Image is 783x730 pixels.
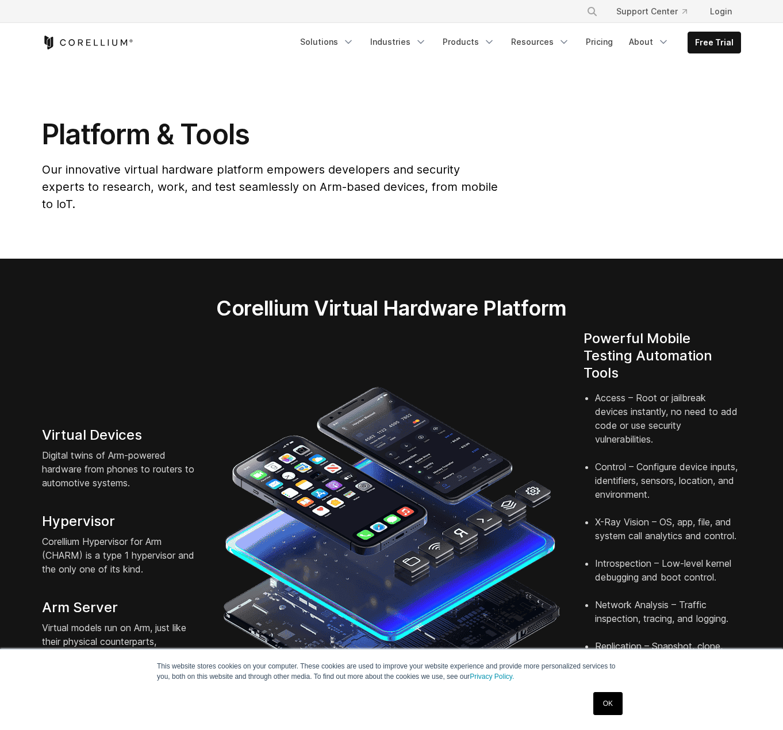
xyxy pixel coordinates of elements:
a: Login [701,1,741,22]
li: Network Analysis – Traffic inspection, tracing, and logging. [595,598,741,639]
img: iPhone and Android virtual machine and testing tools [222,381,561,719]
div: Navigation Menu [293,32,741,53]
a: Industries [363,32,433,52]
li: Replication – Snapshot, clone, and share devices. [595,639,741,681]
a: OK [593,692,623,715]
p: This website stores cookies on your computer. These cookies are used to improve your website expe... [157,661,626,682]
a: About [622,32,676,52]
a: Pricing [579,32,620,52]
a: Resources [504,32,577,52]
div: Navigation Menu [573,1,741,22]
a: Corellium Home [42,36,133,49]
h4: Powerful Mobile Testing Automation Tools [584,330,741,382]
li: Access – Root or jailbreak devices instantly, no need to add code or use security vulnerabilities. [595,391,741,460]
li: Control – Configure device inputs, identifiers, sensors, location, and environment. [595,460,741,515]
h4: Hypervisor [42,513,199,530]
h4: Virtual Devices [42,427,199,444]
li: X-Ray Vision – OS, app, file, and system call analytics and control. [595,515,741,556]
p: Virtual models run on Arm, just like their physical counterparts, combining native fidelity with ... [42,621,199,676]
button: Search [582,1,602,22]
a: Free Trial [688,32,740,53]
a: Support Center [607,1,696,22]
h1: Platform & Tools [42,117,500,152]
h2: Corellium Virtual Hardware Platform [162,295,620,321]
span: Our innovative virtual hardware platform empowers developers and security experts to research, wo... [42,163,498,211]
a: Products [436,32,502,52]
a: Solutions [293,32,361,52]
h4: Arm Server [42,599,199,616]
li: Introspection – Low-level kernel debugging and boot control. [595,556,741,598]
a: Privacy Policy. [470,673,514,681]
p: Corellium Hypervisor for Arm (CHARM) is a type 1 hypervisor and the only one of its kind. [42,535,199,576]
p: Digital twins of Arm-powered hardware from phones to routers to automotive systems. [42,448,199,490]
